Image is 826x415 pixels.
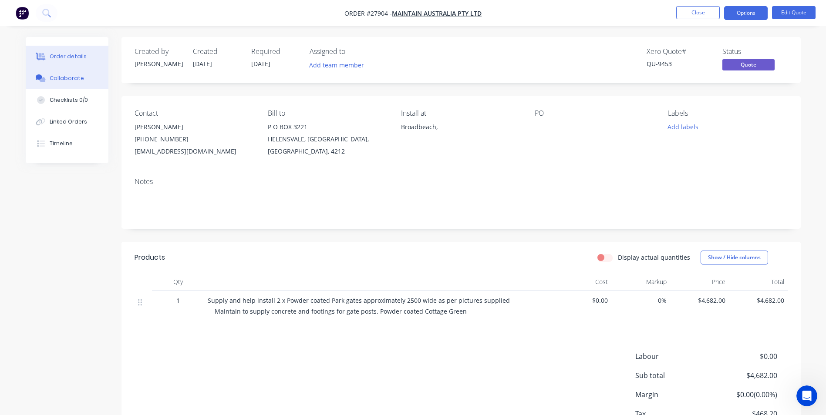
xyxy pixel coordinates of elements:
[772,6,816,19] button: Edit Quote
[135,177,788,186] div: Notes
[724,6,768,20] button: Options
[268,133,387,157] div: HELENSVALE, [GEOGRAPHIC_DATA], [GEOGRAPHIC_DATA], 4212
[135,109,254,117] div: Contact
[668,109,787,117] div: Labels
[215,307,467,315] span: Maintain to supply concrete and footings for gate posts. Powder coated Cottage Green
[251,60,270,68] span: [DATE]
[26,67,108,89] button: Collaborate
[615,296,667,305] span: 0%
[712,370,777,381] span: $4,682.00
[401,109,520,117] div: Install at
[663,121,703,133] button: Add labels
[135,252,165,263] div: Products
[193,60,212,68] span: [DATE]
[26,89,108,111] button: Checklists 0/0
[553,273,611,291] div: Cost
[729,273,788,291] div: Total
[556,296,608,305] span: $0.00
[251,47,299,56] div: Required
[732,296,784,305] span: $4,682.00
[635,351,713,361] span: Labour
[135,59,182,68] div: [PERSON_NAME]
[310,59,369,71] button: Add team member
[304,59,368,71] button: Add team member
[701,251,768,264] button: Show / Hide columns
[208,296,510,305] span: Supply and help install 2 x Powder coated Park gates approximately 2500 wide as per pictures supp...
[712,351,777,361] span: $0.00
[16,7,29,20] img: Factory
[135,121,254,133] div: [PERSON_NAME]
[135,145,254,157] div: [EMAIL_ADDRESS][DOMAIN_NAME]
[50,118,87,126] div: Linked Orders
[722,59,775,72] button: Quote
[193,47,241,56] div: Created
[26,46,108,67] button: Order details
[268,121,387,133] div: P O BOX 3221
[50,53,87,60] div: Order details
[26,133,108,154] button: Timeline
[135,121,254,157] div: [PERSON_NAME][PHONE_NUMBER][EMAIL_ADDRESS][DOMAIN_NAME]
[674,296,725,305] span: $4,682.00
[647,47,712,56] div: Xero Quote #
[535,109,654,117] div: PO
[50,74,84,82] div: Collaborate
[310,47,397,56] div: Assigned to
[26,111,108,133] button: Linked Orders
[50,96,88,104] div: Checklists 0/0
[670,273,729,291] div: Price
[618,253,690,262] label: Display actual quantities
[401,121,520,133] div: Broadbeach,
[152,273,204,291] div: Qty
[344,9,392,17] span: Order #27904 -
[635,370,713,381] span: Sub total
[268,121,387,157] div: P O BOX 3221HELENSVALE, [GEOGRAPHIC_DATA], [GEOGRAPHIC_DATA], 4212
[676,6,720,19] button: Close
[722,47,788,56] div: Status
[611,273,670,291] div: Markup
[647,59,712,68] div: QU-9453
[796,385,817,406] iframe: Intercom live chat
[392,9,482,17] a: MAINTAIN AUSTRALIA PTY LTD
[401,121,520,149] div: Broadbeach,
[712,389,777,400] span: $0.00 ( 0.00 %)
[722,59,775,70] span: Quote
[135,133,254,145] div: [PHONE_NUMBER]
[135,47,182,56] div: Created by
[268,109,387,117] div: Bill to
[176,296,180,305] span: 1
[50,140,73,147] div: Timeline
[635,389,713,400] span: Margin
